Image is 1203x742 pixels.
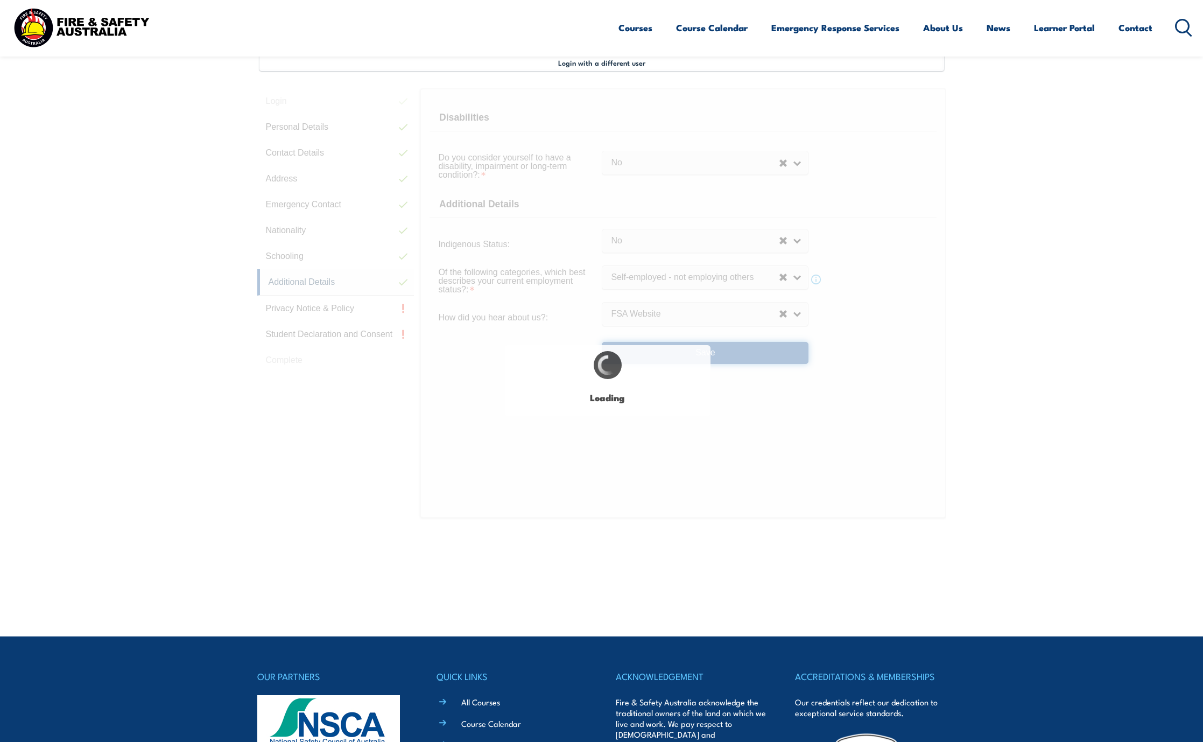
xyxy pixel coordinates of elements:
[257,669,408,684] h4: OUR PARTNERS
[795,697,946,718] p: Our credentials reflect our dedication to exceptional service standards.
[1118,13,1152,42] a: Contact
[676,13,748,42] a: Course Calendar
[771,13,899,42] a: Emergency Response Services
[618,13,652,42] a: Courses
[923,13,963,42] a: About Us
[461,696,500,708] a: All Courses
[461,718,521,729] a: Course Calendar
[1034,13,1095,42] a: Learner Portal
[437,669,587,684] h4: QUICK LINKS
[987,13,1010,42] a: News
[616,669,766,684] h4: ACKNOWLEDGEMENT
[795,669,946,684] h4: ACCREDITATIONS & MEMBERSHIPS
[558,58,645,67] span: Login with a different user
[511,385,705,410] h1: Loading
